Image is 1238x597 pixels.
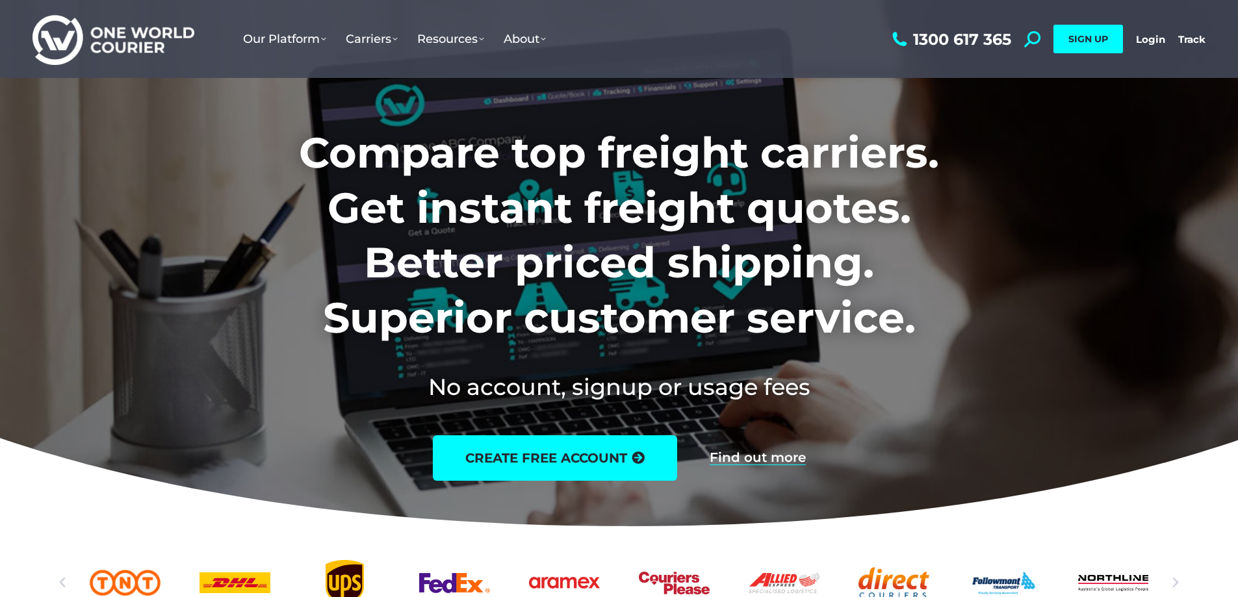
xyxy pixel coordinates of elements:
a: Carriers [336,19,407,59]
img: One World Courier [32,13,194,66]
a: Resources [407,19,494,59]
span: Our Platform [243,32,326,46]
a: Track [1178,33,1206,45]
a: SIGN UP [1053,25,1123,53]
a: Find out more [710,451,806,465]
span: About [504,32,546,46]
span: Carriers [346,32,398,46]
h2: No account, signup or usage fees [213,371,1025,403]
h1: Compare top freight carriers. Get instant freight quotes. Better priced shipping. Superior custom... [213,125,1025,345]
a: About [494,19,556,59]
a: Our Platform [233,19,336,59]
span: Resources [417,32,484,46]
a: 1300 617 365 [889,31,1011,47]
span: SIGN UP [1068,33,1108,45]
a: Login [1136,33,1165,45]
a: create free account [433,435,677,481]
